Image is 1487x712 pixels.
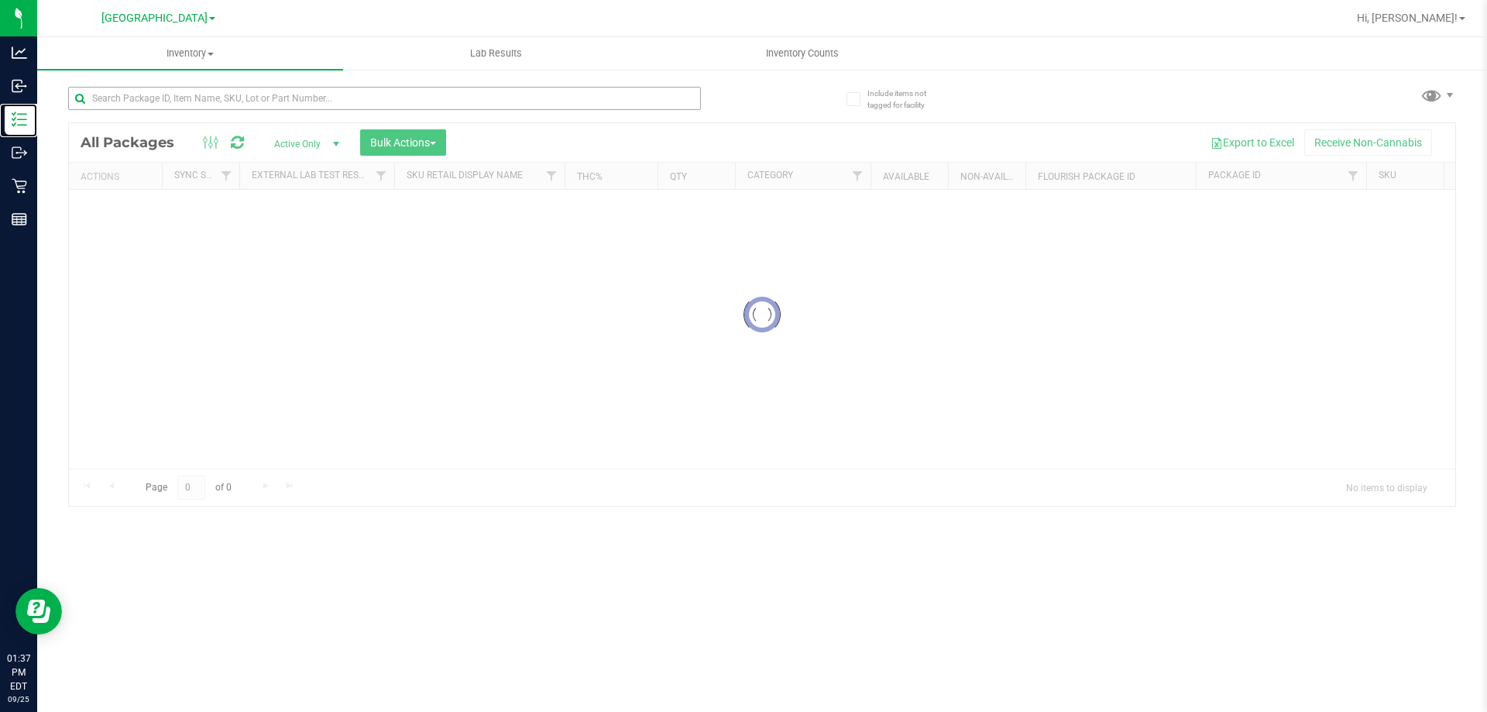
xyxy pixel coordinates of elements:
[7,693,30,705] p: 09/25
[12,45,27,60] inline-svg: Analytics
[745,46,860,60] span: Inventory Counts
[15,588,62,635] iframe: Resource center
[12,112,27,127] inline-svg: Inventory
[7,652,30,693] p: 01:37 PM EDT
[101,12,208,25] span: [GEOGRAPHIC_DATA]
[1357,12,1458,24] span: Hi, [PERSON_NAME]!
[449,46,543,60] span: Lab Results
[12,78,27,94] inline-svg: Inbound
[12,145,27,160] inline-svg: Outbound
[68,87,701,110] input: Search Package ID, Item Name, SKU, Lot or Part Number...
[37,37,343,70] a: Inventory
[867,88,945,111] span: Include items not tagged for facility
[12,212,27,227] inline-svg: Reports
[12,178,27,194] inline-svg: Retail
[343,37,649,70] a: Lab Results
[649,37,955,70] a: Inventory Counts
[37,46,343,60] span: Inventory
